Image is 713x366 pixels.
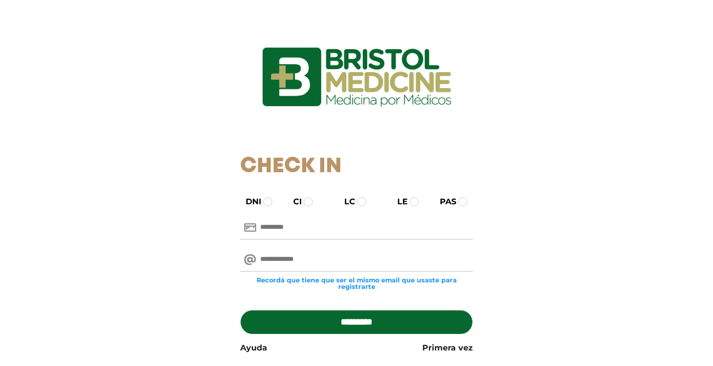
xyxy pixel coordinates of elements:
[388,196,408,208] label: LE
[422,342,473,354] a: Primera vez
[240,342,267,354] a: Ayuda
[431,196,456,208] label: PAS
[222,12,492,142] img: logo_ingresarbristol.jpg
[237,196,261,208] label: DNI
[284,196,302,208] label: CI
[240,277,473,290] small: Recordá que tiene que ser el mismo email que usaste para registrarte
[240,154,473,179] h1: Check In
[335,196,355,208] label: LC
